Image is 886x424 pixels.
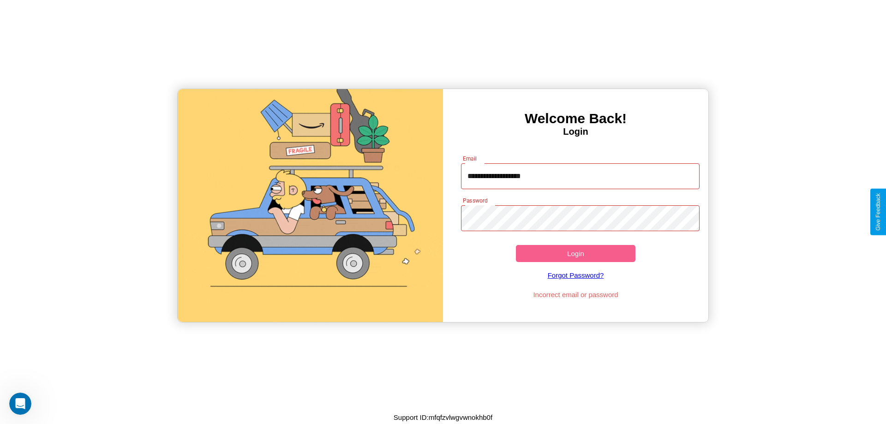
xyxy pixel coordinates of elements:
div: Give Feedback [875,193,881,231]
h3: Welcome Back! [443,111,708,126]
img: gif [178,89,443,322]
p: Incorrect email or password [456,288,695,301]
p: Support ID: mfqfzvlwgvwnokhb0f [394,411,492,424]
h4: Login [443,126,708,137]
button: Login [516,245,635,262]
label: Password [463,197,487,204]
label: Email [463,155,477,162]
a: Forgot Password? [456,262,695,288]
iframe: Intercom live chat [9,393,31,415]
